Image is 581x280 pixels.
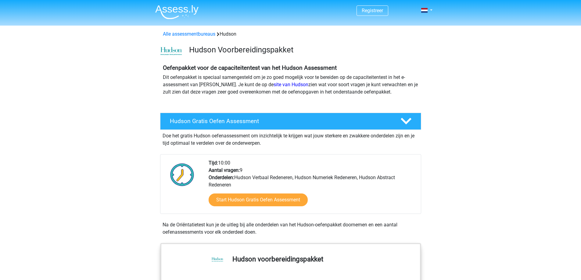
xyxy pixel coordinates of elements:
[204,159,421,214] div: 10:00 9 Hudson Verbaal Redeneren, Hudson Numeriek Redeneren, Hudson Abstract Redeneren
[160,221,421,236] div: Na de Oriëntatietest kun je de uitleg bij alle onderdelen van het Hudson-oefenpakket doornemen en...
[155,5,199,19] img: Assessly
[167,159,198,190] img: Klok
[209,160,218,166] b: Tijd:
[362,8,383,13] a: Registreer
[163,31,215,37] a: Alle assessmentbureaus
[170,118,391,125] h4: Hudson Gratis Oefen Assessment
[158,113,424,130] a: Hudson Gratis Oefen Assessment
[160,130,421,147] div: Doe het gratis Hudson oefenassessment om inzichtelijk te krijgen wat jouw sterkere en zwakkere on...
[209,193,308,206] a: Start Hudson Gratis Oefen Assessment
[160,47,182,55] img: cefd0e47479f4eb8e8c001c0d358d5812e054fa8.png
[209,167,240,173] b: Aantal vragen:
[209,175,234,180] b: Onderdelen:
[163,64,337,71] b: Oefenpakket voor de capaciteitentest van het Hudson Assessment
[160,30,421,38] div: Hudson
[163,74,418,96] p: Dit oefenpakket is speciaal samengesteld om je zo goed mogelijk voor te bereiden op de capaciteit...
[274,82,308,87] a: site van Hudson
[189,45,416,55] h3: Hudson Voorbereidingspakket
